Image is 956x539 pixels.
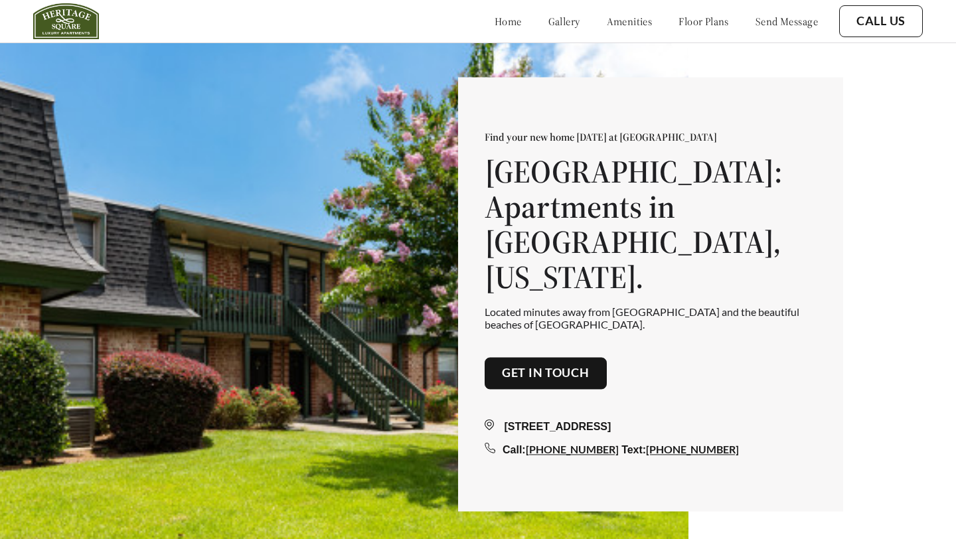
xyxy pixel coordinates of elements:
span: Call: [503,444,526,455]
a: home [495,15,522,28]
a: Call Us [856,14,906,29]
a: [PHONE_NUMBER] [646,443,739,455]
a: floor plans [678,15,729,28]
img: heritage_square_logo.jpg [33,3,99,39]
p: Located minutes away from [GEOGRAPHIC_DATA] and the beautiful beaches of [GEOGRAPHIC_DATA]. [485,305,817,331]
button: Call Us [839,5,923,37]
a: send message [756,15,818,28]
button: Get in touch [485,357,607,389]
h1: [GEOGRAPHIC_DATA]: Apartments in [GEOGRAPHIC_DATA], [US_STATE]. [485,155,817,295]
p: Find your new home [DATE] at [GEOGRAPHIC_DATA] [485,131,817,144]
a: amenities [607,15,653,28]
div: [STREET_ADDRESS] [485,419,817,435]
a: [PHONE_NUMBER] [526,443,619,455]
a: Get in touch [502,366,590,380]
span: Text: [621,444,646,455]
a: gallery [548,15,580,28]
